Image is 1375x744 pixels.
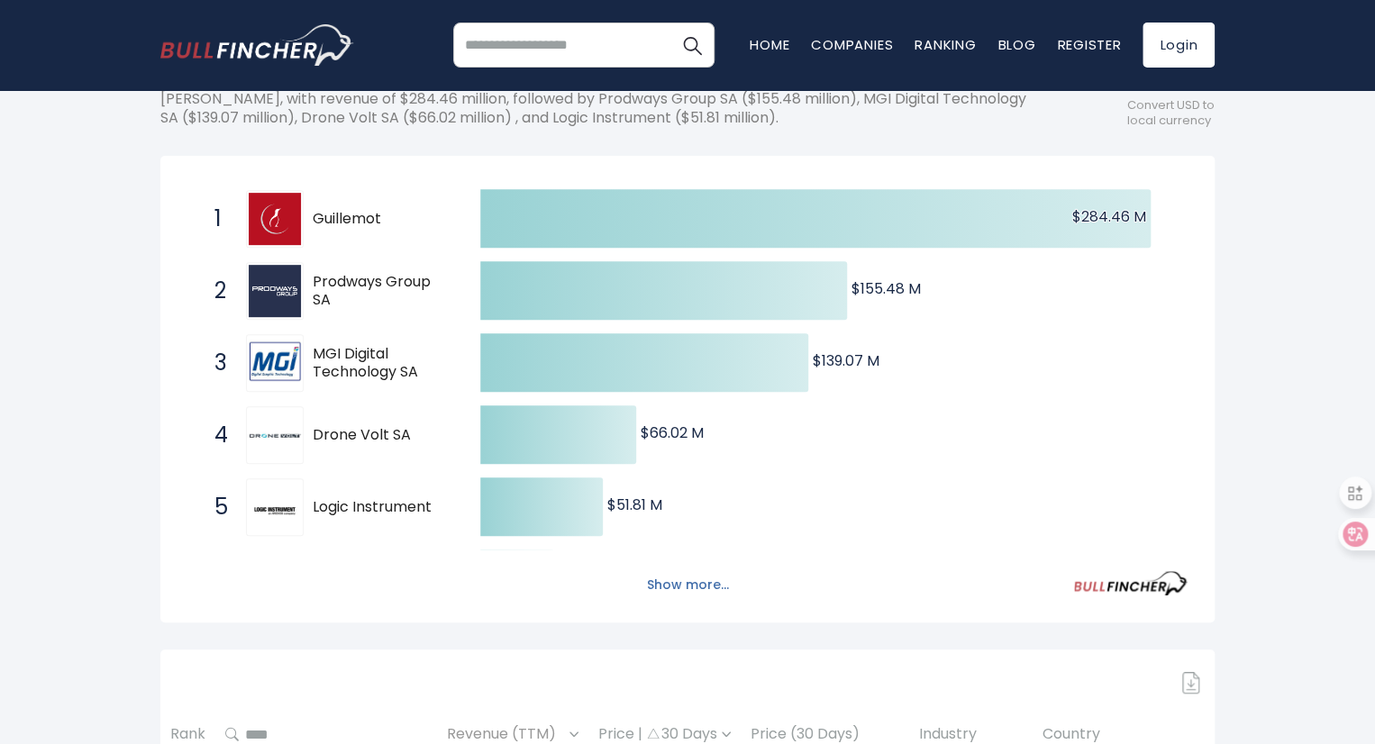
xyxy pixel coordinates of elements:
[636,570,740,600] button: Show more...
[313,426,449,445] span: Drone Volt SA
[205,204,223,234] span: 1
[1143,23,1215,68] a: Login
[313,210,449,229] span: Guillemot
[160,24,354,66] a: Go to homepage
[750,35,789,54] a: Home
[205,492,223,522] span: 5
[205,348,223,378] span: 3
[313,498,449,517] span: Logic Instrument
[160,24,354,66] img: bullfincher logo
[641,422,704,443] text: $66.02 M
[1057,35,1121,54] a: Register
[205,420,223,450] span: 4
[1127,98,1215,129] span: Convert USD to local currency
[997,35,1035,54] a: Blog
[669,23,715,68] button: Search
[598,725,731,744] div: Price | 30 Days
[249,337,301,389] img: MGI Digital Technology SA
[607,494,662,515] text: $51.81 M
[249,193,301,245] img: Guillemot
[205,276,223,306] span: 2
[313,345,449,383] span: MGI Digital Technology SA
[813,350,879,371] text: $139.07 M
[1072,206,1146,227] text: $284.46 M
[851,278,921,299] text: $155.48 M
[249,265,301,317] img: Prodways Group SA
[249,481,301,533] img: Logic Instrument
[915,35,976,54] a: Ranking
[811,35,893,54] a: Companies
[249,409,301,461] img: Drone Volt SA
[313,273,449,311] span: Prodways Group SA
[160,71,1052,127] p: The following shows the ranking of the largest French companies by revenue(TTM). The top-ranking ...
